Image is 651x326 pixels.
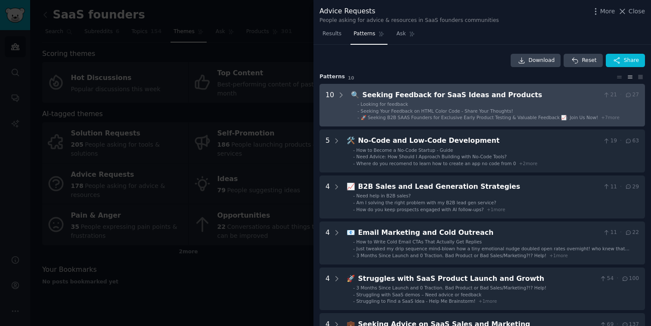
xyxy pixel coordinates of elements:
span: More [600,7,615,16]
div: No-Code and Low-Code Development [358,135,600,146]
div: - [353,147,355,153]
span: 🚀 Seeking B2B SAAS Founders for Exclusive Early Product Testing & Valuable Feedback 📈: Join Us Now! [361,115,598,120]
span: 27 [625,91,639,99]
span: Struggling to Find a SaaS Idea - Help Me Brainstorm! [356,298,476,304]
span: Reset [582,57,596,65]
div: - [353,252,355,258]
span: 21 [603,91,617,99]
div: 4 [325,274,330,304]
div: - [353,193,355,199]
div: - [353,160,355,166]
span: How to Write Cold Email CTAs That Actually Get Replies [356,239,482,244]
button: Share [606,54,645,68]
div: - [353,239,355,245]
span: 11 [603,229,617,237]
div: Struggles with SaaS Product Launch and Growth [358,274,597,284]
button: More [591,7,615,16]
span: How do you keep prospects engaged with AI follow-ups? [356,207,484,212]
span: Where do you recomend to learn how to create an app no code from 0 [356,161,516,166]
span: 🛠️ [347,136,355,145]
span: 10 [348,75,354,80]
span: Download [529,57,555,65]
div: 4 [325,181,330,212]
div: - [353,200,355,206]
span: 📧 [347,228,355,237]
span: + 1 more [479,298,497,304]
div: 4 [325,228,330,258]
a: Download [511,54,561,68]
span: Share [624,57,639,65]
div: - [353,246,355,252]
div: 10 [325,90,334,121]
div: - [353,154,355,160]
span: · [620,183,622,191]
span: + 7 more [601,115,620,120]
div: - [353,298,355,304]
div: Email Marketing and Cold Outreach [358,228,600,238]
div: - [357,114,359,120]
span: 19 [603,137,617,145]
span: Need help in B2B sales? [356,193,411,198]
div: B2B Sales and Lead Generation Strategies [358,181,600,192]
div: - [353,292,355,298]
div: - [353,285,355,291]
div: Seeking Feedback for SaaS Ideas and Products [363,90,600,101]
span: How to Become a No-Code Startup - Guide [356,148,453,153]
span: 54 [599,275,614,283]
span: Am I solving the right problem with my B2B lead gen service? [356,200,496,205]
span: Struggling with SaaS demos – Need advice or feedback [356,292,482,297]
span: 3 Months Since Launch and 0 Traction. Bad Product or Bad Sales/Marketing?!? Help! [356,253,546,258]
div: - [353,206,355,212]
span: Looking for feedback [361,101,408,107]
a: Ask [394,27,418,45]
div: - [357,101,359,107]
span: Close [629,7,645,16]
span: Results [322,30,341,38]
span: Need Advice: How Should I Approach Building with No-Code Tools? [356,154,507,159]
a: Results [319,27,344,45]
span: + 1 more [487,207,505,212]
span: · [620,137,622,145]
span: 100 [621,275,639,283]
div: - [357,108,359,114]
div: Advice Requests [319,6,499,17]
span: 63 [625,137,639,145]
span: 3 Months Since Launch and 0 Traction. Bad Product or Bad Sales/Marketing?!? Help! [356,285,546,290]
div: People asking for advice & resources in SaaS founders communities [319,17,499,25]
span: 📈 [347,182,355,191]
span: 🔍 [351,91,360,99]
button: Close [618,7,645,16]
span: Just tweaked my drip sequence mind-blown how a tiny emotional nudge doubled open rates overnight!... [356,246,634,263]
span: + 1 more [549,253,568,258]
span: Seeking Your Feedback on HTML Color Code - Share Your Thoughts! [361,108,513,114]
a: Patterns [350,27,387,45]
span: · [617,275,618,283]
span: 29 [625,183,639,191]
span: Ask [397,30,406,38]
span: 🚀 [347,274,355,283]
span: · [620,229,622,237]
span: · [620,91,622,99]
div: 5 [325,135,330,166]
span: Patterns [353,30,375,38]
span: + 2 more [519,161,538,166]
span: 11 [603,183,617,191]
span: Pattern s [319,73,345,81]
button: Reset [564,54,602,68]
span: 22 [625,229,639,237]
